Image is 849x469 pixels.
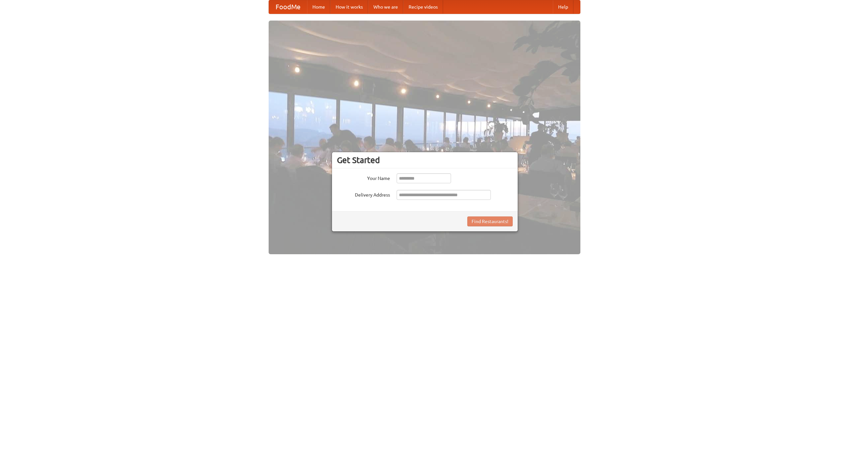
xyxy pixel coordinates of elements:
a: Who we are [368,0,403,14]
a: How it works [330,0,368,14]
a: Help [553,0,573,14]
h3: Get Started [337,155,513,165]
button: Find Restaurants! [467,216,513,226]
a: FoodMe [269,0,307,14]
label: Your Name [337,173,390,182]
a: Recipe videos [403,0,443,14]
a: Home [307,0,330,14]
label: Delivery Address [337,190,390,198]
